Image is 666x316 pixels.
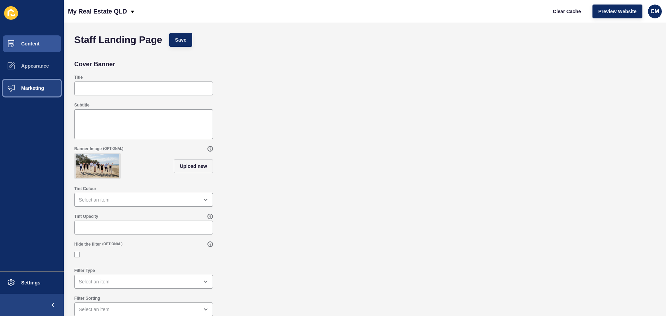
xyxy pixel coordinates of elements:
[74,146,102,152] label: Banner Image
[76,154,119,178] img: ec66c2d0f935c531c379418cf6cc7c5a.jpg
[175,36,187,43] span: Save
[74,193,213,207] div: open menu
[180,163,207,170] span: Upload new
[547,5,587,18] button: Clear Cache
[74,61,115,68] h2: Cover Banner
[74,36,162,43] h1: Staff Landing Page
[74,214,98,219] label: Tint Opacity
[169,33,193,47] button: Save
[68,3,127,20] p: My Real Estate QLD
[651,8,659,15] span: CM
[598,8,637,15] span: Preview Website
[74,268,95,273] label: Filter Type
[74,275,213,289] div: open menu
[74,75,83,80] label: Title
[74,102,89,108] label: Subtitle
[74,296,100,301] label: Filter Sorting
[174,159,213,173] button: Upload new
[103,146,123,151] span: (OPTIONAL)
[592,5,642,18] button: Preview Website
[74,186,96,191] label: Tint Colour
[553,8,581,15] span: Clear Cache
[102,242,122,247] span: (OPTIONAL)
[74,241,101,247] label: Hide the filter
